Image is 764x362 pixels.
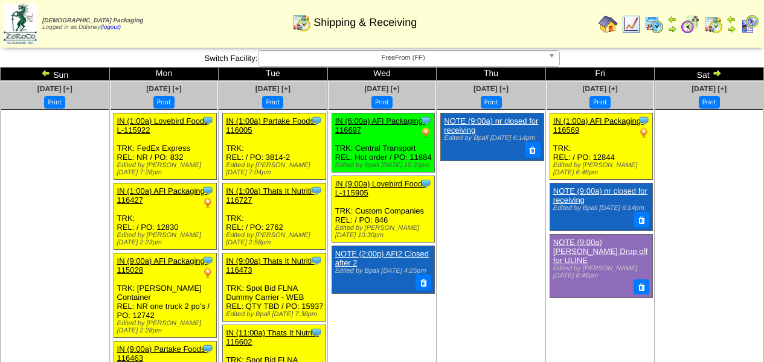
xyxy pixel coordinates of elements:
a: NOTE (9:00a) nr closed for receiving [553,186,647,205]
a: IN (1:00a) Thats It Nutriti-116727 [226,186,314,205]
img: Tooltip [202,115,214,127]
button: Delete Note [525,142,541,157]
a: [DATE] [+] [583,84,618,93]
div: TRK: Central Transport REL: Hot order / PO: 11884 [332,113,434,173]
button: Print [589,96,611,109]
a: [DATE] [+] [692,84,727,93]
div: Edited by Bpali [DATE] 7:38pm [226,311,325,318]
td: Wed [327,68,437,81]
button: Delete Note [416,275,431,290]
a: NOTE (9:00a) nr closed for receiving [444,116,538,135]
a: IN (9:00a) Lovebird Foods L-115905 [335,179,426,197]
img: PO [420,127,432,139]
div: Edited by [PERSON_NAME] [DATE] 7:28pm [117,162,216,176]
a: [DATE] [+] [37,84,72,93]
div: TRK: Spot Bid FLNA Dummy Carrier - WEB REL: QTY TBD / PO: 15937 [223,253,326,322]
img: Tooltip [202,185,214,197]
span: [DEMOGRAPHIC_DATA] Packaging [42,17,143,24]
div: TRK: [PERSON_NAME] Container REL: NR one truck 2 po's / PO: 12742 [114,253,216,338]
img: Tooltip [202,255,214,267]
img: home.gif [599,14,618,34]
a: NOTE (9:00a) [PERSON_NAME] Drop off for ULINE [553,238,648,265]
button: Print [153,96,175,109]
a: [DATE] [+] [146,84,181,93]
img: Tooltip [310,255,323,267]
a: [DATE] [+] [364,84,399,93]
div: Edited by [PERSON_NAME] [DATE] 8:46pm [553,265,649,279]
img: Tooltip [310,115,323,127]
img: Tooltip [202,343,214,355]
div: Edited by Bpali [DATE] 6:14pm [553,205,649,212]
img: arrowleft.gif [727,14,736,24]
td: Tue [219,68,328,81]
img: Tooltip [420,115,432,127]
a: IN (11:00a) Thats It Nutriti-116602 [226,328,319,346]
div: TRK: FedEx Express REL: NR / PO: 832 [114,113,216,180]
img: Tooltip [310,185,323,197]
img: PO [638,127,650,139]
a: [DATE] [+] [473,84,509,93]
div: Edited by [PERSON_NAME] [DATE] 7:04pm [226,162,325,176]
div: Edited by [PERSON_NAME] [DATE] 10:30pm [335,224,434,239]
div: TRK: REL: / PO: 12830 [114,183,216,250]
img: PO [202,267,214,279]
td: Fri [545,68,655,81]
div: Edited by Bpali [DATE] 10:33pm [335,162,434,169]
div: Edited by [PERSON_NAME] [DATE] 2:58pm [226,232,325,246]
img: zoroco-logo-small.webp [4,4,37,44]
a: (logout) [100,24,121,31]
img: Tooltip [420,177,432,189]
td: Sat [655,68,764,81]
button: Print [481,96,502,109]
img: calendarinout.gif [292,13,311,32]
a: IN (1:00a) AFI Packaging-116569 [553,116,644,135]
div: TRK: REL: / PO: 2762 [223,183,326,250]
img: arrowright.gif [667,24,677,34]
div: TRK: REL: / PO: 3814-2 [223,113,326,180]
button: Delete Note [634,279,649,295]
div: Edited by [PERSON_NAME] [DATE] 6:46pm [553,162,652,176]
button: Print [262,96,283,109]
div: Edited by [PERSON_NAME] [DATE] 2:28pm [117,320,216,334]
div: Edited by Bpali [DATE] 4:25pm [335,267,431,275]
a: IN (6:00a) AFI Packaging-116697 [335,116,426,135]
td: Sun [1,68,110,81]
button: Delete Note [634,212,649,227]
a: IN (1:00a) AFI Packaging-116427 [117,186,208,205]
span: Shipping & Receiving [313,16,417,29]
img: Tooltip [310,326,323,338]
button: Print [371,96,393,109]
button: Print [44,96,65,109]
a: IN (1:00a) Partake Foods-116005 [226,116,316,135]
a: IN (9:00a) AFI Packaging-115028 [117,256,208,275]
img: calendarcustomer.gif [740,14,759,34]
div: TRK: Custom Companies REL: / PO: 846 [332,176,434,243]
a: [DATE] [+] [255,84,291,93]
img: arrowright.gif [712,68,722,78]
a: IN (9:00a) Thats It Nutriti-116473 [226,256,314,275]
div: TRK: REL: / PO: 12844 [550,113,652,180]
div: Edited by [PERSON_NAME] [DATE] 2:23pm [117,232,216,246]
a: NOTE (2:00p) AFI2 Closed after 2 [335,249,429,267]
img: calendarprod.gif [644,14,664,34]
img: PO [202,197,214,209]
td: Mon [109,68,219,81]
img: calendarblend.gif [681,14,700,34]
span: Logged in as Ddisney [42,17,143,31]
td: Thu [437,68,546,81]
img: calendarinout.gif [704,14,723,34]
img: arrowleft.gif [41,68,51,78]
img: line_graph.gif [621,14,641,34]
img: arrowright.gif [727,24,736,34]
div: Edited by Bpali [DATE] 6:14pm [444,135,539,142]
button: Print [699,96,720,109]
img: arrowleft.gif [667,14,677,24]
a: IN (1:00a) Lovebird Foods L-115922 [117,116,208,135]
img: Tooltip [638,115,650,127]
